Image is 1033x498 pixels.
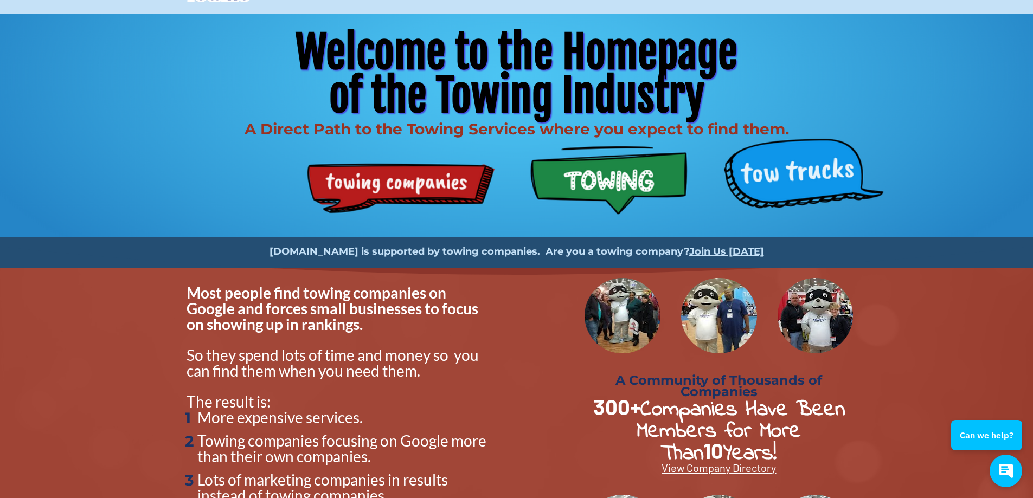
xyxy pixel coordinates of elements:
a: Join Us [DATE] [689,245,764,257]
strong: A Community of Thousands of Companies [615,372,826,399]
strong: 300+ [593,393,640,419]
span: More expensive services. [197,408,363,426]
strong: Members for More Than [637,416,809,470]
strong: Companies Have Been [640,394,845,426]
span: So they spend lots of time and money so you can find them when you need them. [187,346,482,380]
span: Towing companies focusing on Google more than their own companies. [197,431,489,465]
iframe: Conversations [944,390,1033,498]
strong: Years! [723,438,777,470]
span: of the Towing Industry [329,68,704,123]
span: The result is: [187,392,271,411]
span: View Company Directory [662,461,776,474]
strong: 10 [703,437,723,463]
strong: [DOMAIN_NAME] is supported by towing companies. Are you a towing company? [270,245,689,257]
span: Most people find towing companies on Google and forces small businesses to focus on showing up in... [187,283,481,333]
span: Welcome to the Homepage [296,25,737,80]
a: View Company Directory [662,462,776,475]
span: A Direct Path to the Towing Services where you expect to find them. [245,120,789,138]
